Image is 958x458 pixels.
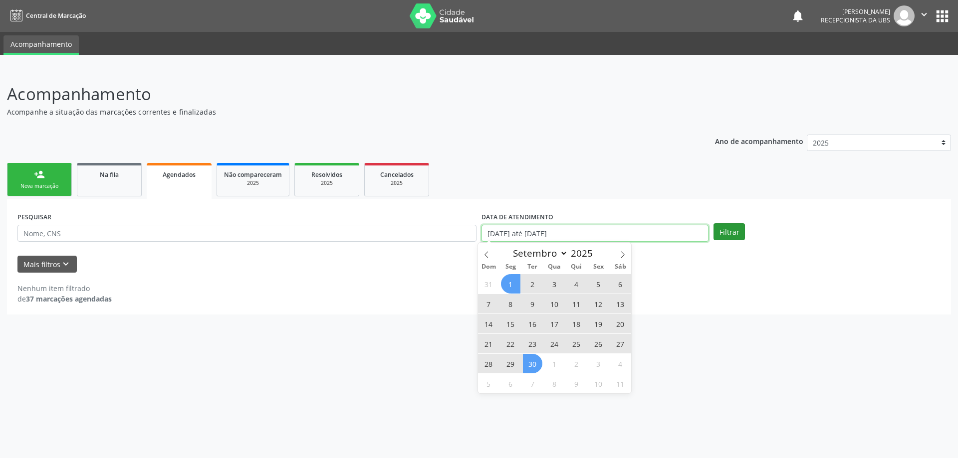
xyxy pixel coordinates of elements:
[501,374,520,393] span: Outubro 6, 2025
[26,294,112,304] strong: 37 marcações agendadas
[523,274,542,294] span: Setembro 2, 2025
[567,314,586,333] span: Setembro 18, 2025
[372,179,422,187] div: 2025
[919,9,930,20] i: 
[567,374,586,393] span: Outubro 9, 2025
[17,225,477,242] input: Nome, CNS
[17,256,77,273] button: Mais filtroskeyboard_arrow_down
[501,334,520,353] span: Setembro 22, 2025
[523,354,542,373] span: Setembro 30, 2025
[568,247,601,260] input: Year
[611,334,630,353] span: Setembro 27, 2025
[481,209,553,225] label: DATA DE ATENDIMENTO
[302,179,352,187] div: 2025
[499,264,521,270] span: Seg
[224,170,282,179] span: Não compareceram
[714,223,745,240] button: Filtrar
[934,7,951,25] button: apps
[545,334,564,353] span: Setembro 24, 2025
[611,274,630,294] span: Setembro 6, 2025
[791,9,805,23] button: notifications
[587,264,609,270] span: Sex
[501,294,520,313] span: Setembro 8, 2025
[589,274,608,294] span: Setembro 5, 2025
[545,314,564,333] span: Setembro 17, 2025
[545,294,564,313] span: Setembro 10, 2025
[523,334,542,353] span: Setembro 23, 2025
[821,16,890,24] span: Recepcionista da UBS
[589,374,608,393] span: Outubro 10, 2025
[501,354,520,373] span: Setembro 29, 2025
[589,294,608,313] span: Setembro 12, 2025
[479,334,498,353] span: Setembro 21, 2025
[545,374,564,393] span: Outubro 8, 2025
[3,35,79,55] a: Acompanhamento
[7,7,86,24] a: Central de Marcação
[543,264,565,270] span: Qua
[894,5,915,26] img: img
[479,314,498,333] span: Setembro 14, 2025
[17,294,112,304] div: de
[501,274,520,294] span: Setembro 1, 2025
[611,294,630,313] span: Setembro 13, 2025
[567,334,586,353] span: Setembro 25, 2025
[565,264,587,270] span: Qui
[589,314,608,333] span: Setembro 19, 2025
[589,354,608,373] span: Outubro 3, 2025
[611,314,630,333] span: Setembro 20, 2025
[523,294,542,313] span: Setembro 9, 2025
[311,170,342,179] span: Resolvidos
[7,107,668,117] p: Acompanhe a situação das marcações correntes e finalizadas
[7,82,668,107] p: Acompanhamento
[380,170,414,179] span: Cancelados
[611,354,630,373] span: Outubro 4, 2025
[521,264,543,270] span: Ter
[567,294,586,313] span: Setembro 11, 2025
[609,264,631,270] span: Sáb
[26,11,86,20] span: Central de Marcação
[479,354,498,373] span: Setembro 28, 2025
[545,274,564,294] span: Setembro 3, 2025
[479,374,498,393] span: Outubro 5, 2025
[545,354,564,373] span: Outubro 1, 2025
[715,135,803,147] p: Ano de acompanhamento
[501,314,520,333] span: Setembro 15, 2025
[821,7,890,16] div: [PERSON_NAME]
[523,314,542,333] span: Setembro 16, 2025
[567,274,586,294] span: Setembro 4, 2025
[523,374,542,393] span: Outubro 7, 2025
[224,179,282,187] div: 2025
[479,294,498,313] span: Setembro 7, 2025
[100,170,119,179] span: Na fila
[14,182,64,190] div: Nova marcação
[589,334,608,353] span: Setembro 26, 2025
[508,246,568,260] select: Month
[611,374,630,393] span: Outubro 11, 2025
[17,209,51,225] label: PESQUISAR
[479,274,498,294] span: Agosto 31, 2025
[34,169,45,180] div: person_add
[17,283,112,294] div: Nenhum item filtrado
[481,225,709,242] input: Selecione um intervalo
[478,264,500,270] span: Dom
[915,5,934,26] button: 
[567,354,586,373] span: Outubro 2, 2025
[60,259,71,270] i: keyboard_arrow_down
[163,170,196,179] span: Agendados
